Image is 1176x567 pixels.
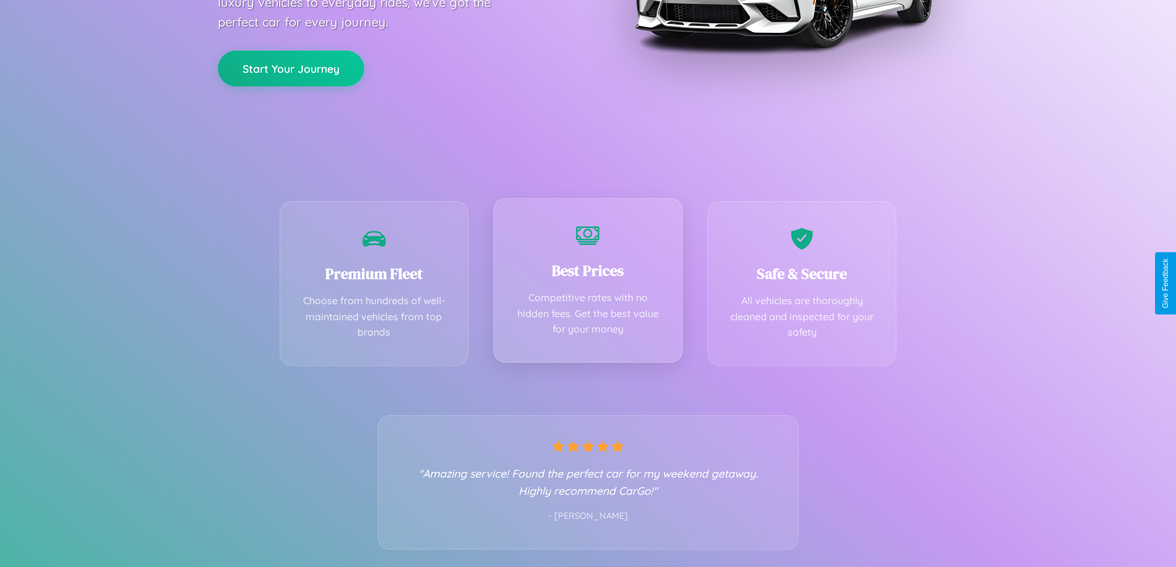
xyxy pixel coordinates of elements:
h3: Premium Fleet [299,263,450,284]
button: Start Your Journey [218,51,364,86]
p: "Amazing service! Found the perfect car for my weekend getaway. Highly recommend CarGo!" [403,465,774,499]
div: Give Feedback [1161,259,1170,308]
p: Choose from hundreds of well-maintained vehicles from top brands [299,293,450,341]
p: - [PERSON_NAME] [403,508,774,524]
p: All vehicles are thoroughly cleaned and inspected for your safety [727,293,878,341]
h3: Best Prices [512,260,664,281]
p: Competitive rates with no hidden fees. Get the best value for your money [512,290,664,337]
h3: Safe & Secure [727,263,878,284]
